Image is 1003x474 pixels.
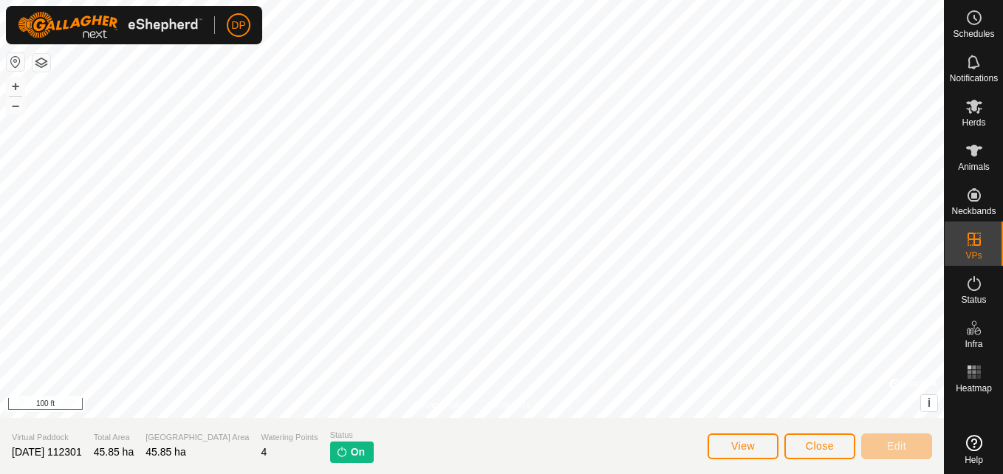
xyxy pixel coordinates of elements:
[961,295,986,304] span: Status
[708,433,778,459] button: View
[945,429,1003,470] a: Help
[94,446,134,458] span: 45.85 ha
[958,162,990,171] span: Animals
[7,97,24,114] button: –
[330,429,374,442] span: Status
[146,431,249,444] span: [GEOGRAPHIC_DATA] Area
[261,431,318,444] span: Watering Points
[146,446,186,458] span: 45.85 ha
[336,446,348,458] img: turn-on
[965,456,983,464] span: Help
[887,440,906,452] span: Edit
[953,30,994,38] span: Schedules
[7,78,24,95] button: +
[928,396,931,409] span: i
[12,431,82,444] span: Virtual Paddock
[921,395,937,411] button: i
[12,446,82,458] span: [DATE] 112301
[861,433,932,459] button: Edit
[962,118,985,127] span: Herds
[32,54,50,72] button: Map Layers
[414,399,469,412] a: Privacy Policy
[806,440,834,452] span: Close
[7,53,24,71] button: Reset Map
[956,384,992,393] span: Heatmap
[731,440,755,452] span: View
[784,433,855,459] button: Close
[487,399,530,412] a: Contact Us
[351,444,365,460] span: On
[18,12,202,38] img: Gallagher Logo
[951,207,996,216] span: Neckbands
[965,340,982,348] span: Infra
[94,431,134,444] span: Total Area
[965,251,982,260] span: VPs
[261,446,267,458] span: 4
[231,18,245,33] span: DP
[950,74,998,83] span: Notifications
